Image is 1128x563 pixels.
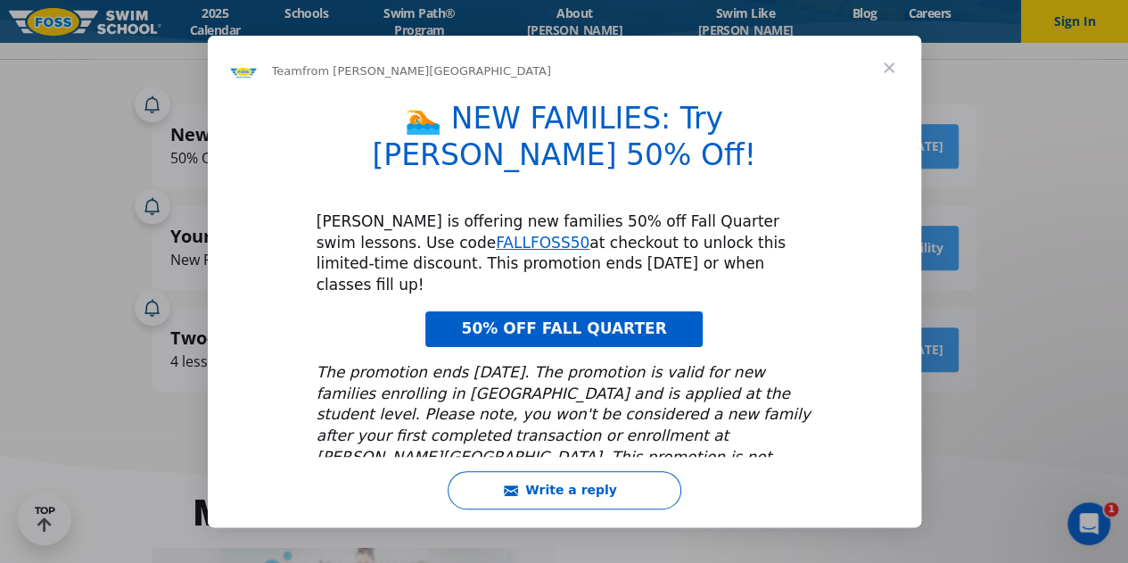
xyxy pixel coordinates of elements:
[302,64,551,78] span: from [PERSON_NAME][GEOGRAPHIC_DATA]
[317,363,811,509] i: The promotion ends [DATE]. The promotion is valid for new families enrolling in [GEOGRAPHIC_DATA]...
[461,319,666,337] span: 50% OFF FALL QUARTER
[272,64,302,78] span: Team
[425,311,702,347] a: 50% OFF FALL QUARTER
[496,234,589,252] a: FALLFOSS50
[317,101,812,185] h1: 🏊 NEW FAMILIES: Try [PERSON_NAME] 50% Off!
[317,211,812,296] div: [PERSON_NAME] is offering new families 50% off Fall Quarter swim lessons. Use code at checkout to...
[857,36,921,100] span: Close
[448,471,681,509] button: Write a reply
[229,57,258,86] img: Profile image for Team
